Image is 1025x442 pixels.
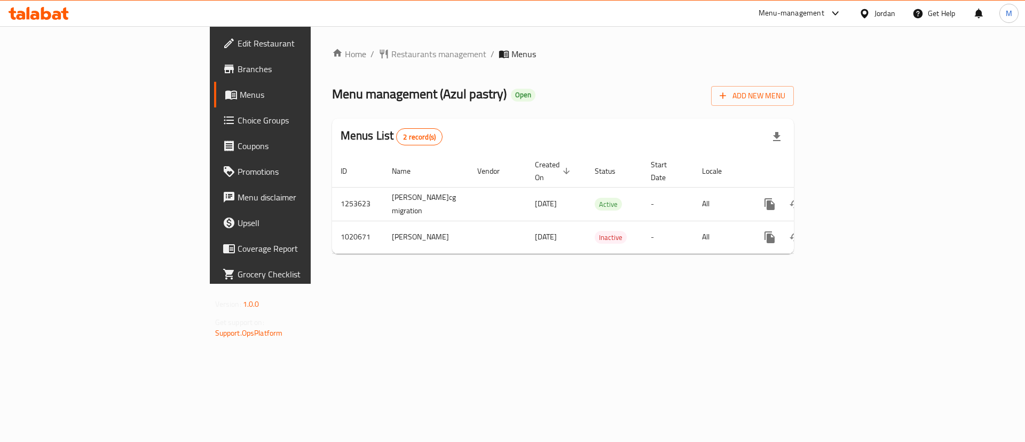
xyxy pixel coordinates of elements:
[764,124,790,150] div: Export file
[748,155,868,188] th: Actions
[535,197,557,211] span: [DATE]
[214,184,381,210] a: Menu disclaimer
[595,231,627,244] span: Inactive
[392,165,424,177] span: Name
[651,158,681,184] span: Start Date
[341,165,361,177] span: ID
[491,48,494,60] li: /
[238,139,373,152] span: Coupons
[332,155,868,254] table: enhanced table
[243,297,259,311] span: 1.0.0
[757,191,783,217] button: more
[238,165,373,178] span: Promotions
[215,326,283,340] a: Support.OpsPlatform
[511,48,536,60] span: Menus
[214,56,381,82] a: Branches
[874,7,895,19] div: Jordan
[693,187,748,221] td: All
[511,89,535,102] div: Open
[214,261,381,287] a: Grocery Checklist
[383,187,469,221] td: [PERSON_NAME]cg migration
[711,86,794,106] button: Add New Menu
[693,221,748,253] td: All
[783,224,808,250] button: Change Status
[214,82,381,107] a: Menus
[238,242,373,255] span: Coverage Report
[214,210,381,236] a: Upsell
[391,48,486,60] span: Restaurants management
[595,198,622,211] span: Active
[511,90,535,99] span: Open
[332,82,507,106] span: Menu management ( Azul pastry )
[214,107,381,133] a: Choice Groups
[240,88,373,101] span: Menus
[1006,7,1012,19] span: M
[341,128,443,145] h2: Menus List
[379,48,486,60] a: Restaurants management
[214,159,381,184] a: Promotions
[238,268,373,281] span: Grocery Checklist
[332,48,794,60] nav: breadcrumb
[757,224,783,250] button: more
[477,165,514,177] span: Vendor
[214,236,381,261] a: Coverage Report
[215,297,241,311] span: Version:
[642,221,693,253] td: -
[595,165,629,177] span: Status
[238,114,373,127] span: Choice Groups
[238,216,373,229] span: Upsell
[783,191,808,217] button: Change Status
[215,315,264,329] span: Get support on:
[702,165,736,177] span: Locale
[535,158,573,184] span: Created On
[535,230,557,244] span: [DATE]
[759,7,824,20] div: Menu-management
[396,128,443,145] div: Total records count
[383,221,469,253] td: [PERSON_NAME]
[238,63,373,75] span: Branches
[397,132,442,142] span: 2 record(s)
[642,187,693,221] td: -
[214,133,381,159] a: Coupons
[238,191,373,204] span: Menu disclaimer
[238,37,373,50] span: Edit Restaurant
[720,89,785,103] span: Add New Menu
[214,30,381,56] a: Edit Restaurant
